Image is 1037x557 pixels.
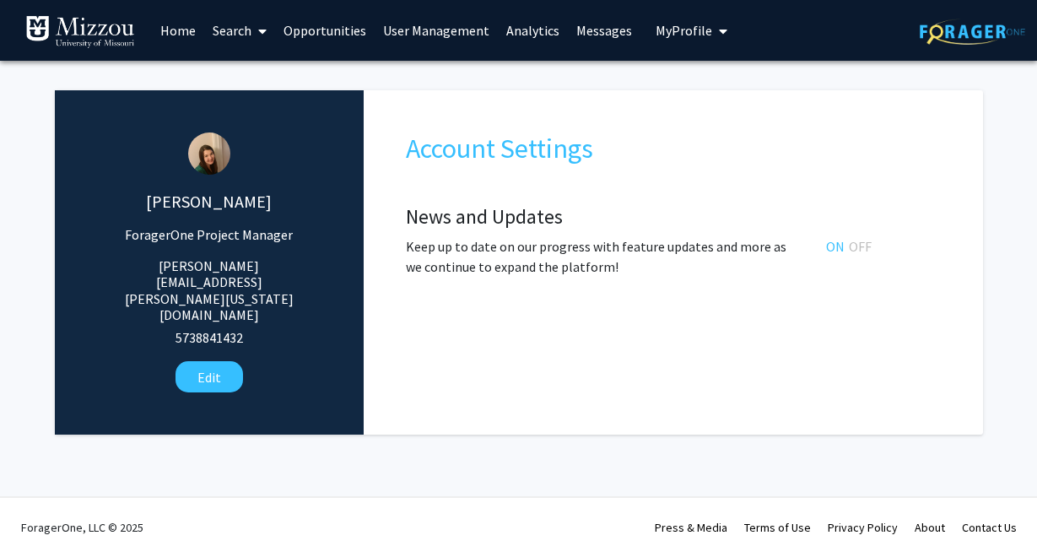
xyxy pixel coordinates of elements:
a: User Management [375,1,498,60]
p: Keep up to date on our progress with feature updates and more as we continue to expand the platform! [406,236,800,277]
a: Opportunities [275,1,375,60]
h2: Account Settings [406,132,940,165]
iframe: Chat [13,481,72,544]
div: ForagerOne, LLC © 2025 [21,498,143,557]
img: Profile Picture [188,132,230,175]
a: Privacy Policy [828,520,898,535]
a: Home [152,1,204,60]
h5: [PERSON_NAME] [119,192,300,212]
h6: 5738841432 [119,330,300,346]
img: University of Missouri Logo [25,15,135,49]
a: Terms of Use [744,520,811,535]
a: Press & Media [655,520,727,535]
button: Edit [176,361,243,392]
span: My Profile [656,22,712,39]
a: Messages [568,1,640,60]
span: OFF [849,238,872,255]
h4: News and Updates [406,205,940,230]
span: ON [826,238,849,255]
a: Search [204,1,275,60]
img: ForagerOne Logo [920,19,1025,45]
a: About [915,520,945,535]
h6: [PERSON_NAME][EMAIL_ADDRESS][PERSON_NAME][US_STATE][DOMAIN_NAME] [119,258,300,323]
a: Contact Us [962,520,1017,535]
a: Analytics [498,1,568,60]
h6: ForagerOne Project Manager [119,227,300,243]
